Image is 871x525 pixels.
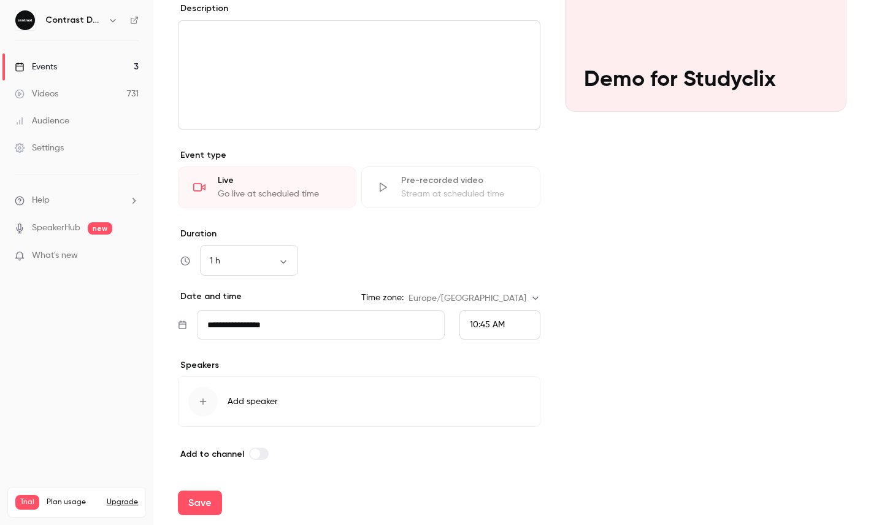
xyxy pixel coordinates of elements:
[361,166,540,208] div: Pre-recorded videoStream at scheduled time
[32,249,78,262] span: What's new
[180,449,244,459] span: Add to channel
[361,292,404,304] label: Time zone:
[218,188,341,200] div: Go live at scheduled time
[178,228,540,240] label: Duration
[15,142,64,154] div: Settings
[178,359,540,371] p: Speakers
[178,2,228,15] label: Description
[15,10,35,30] img: Contrast Demos
[15,115,69,127] div: Audience
[32,194,50,207] span: Help
[470,321,505,329] span: 10:45 AM
[409,292,540,305] div: Europe/[GEOGRAPHIC_DATA]
[459,310,540,340] div: From
[47,497,99,507] span: Plan usage
[200,255,298,267] div: 1 h
[15,194,139,207] li: help-dropdown-opener
[178,149,540,161] p: Event type
[401,174,524,187] div: Pre-recorded video
[218,174,341,187] div: Live
[178,20,540,130] section: description
[15,495,39,510] span: Trial
[45,14,103,26] h6: Contrast Demos
[32,222,80,235] a: SpeakerHub
[178,21,540,129] div: editor
[178,491,222,515] button: Save
[401,188,524,200] div: Stream at scheduled time
[15,61,57,73] div: Events
[88,222,112,235] span: new
[15,88,58,100] div: Videos
[107,497,138,507] button: Upgrade
[178,290,242,303] p: Date and time
[178,166,356,208] div: LiveGo live at scheduled time
[228,395,278,408] span: Add speaker
[178,376,540,427] button: Add speaker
